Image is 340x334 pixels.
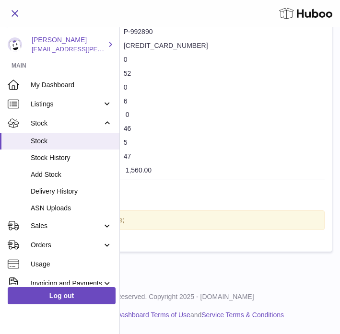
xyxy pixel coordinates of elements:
[15,152,325,166] td: 47
[8,287,116,304] a: Log out
[8,37,22,52] img: horia@orea.uk
[77,311,190,319] a: Website and Dashboard Terms of Use
[31,279,102,288] span: Invoicing and Payments
[8,292,332,301] p: All Rights Reserved. Copyright 2025 - [DOMAIN_NAME]
[31,260,112,269] span: Usage
[15,138,325,152] td: 5
[32,35,106,54] div: [PERSON_NAME]
[15,83,325,97] td: 0
[31,100,102,109] span: Listings
[124,41,325,50] dd: [CREDIT_CARD_NUMBER]
[74,311,284,320] li: and
[201,311,284,319] a: Service Terms & Conditions
[31,137,112,146] span: Stock
[15,55,325,69] td: 0
[31,187,112,196] span: Delivery History
[31,81,112,90] span: My Dashboard
[31,170,112,179] span: Add Stock
[31,153,112,162] span: Stock History
[32,45,188,53] span: [EMAIL_ADDRESS][PERSON_NAME][DOMAIN_NAME]
[31,119,102,128] span: Stock
[31,241,102,250] span: Orders
[15,97,325,111] td: 6
[15,185,325,196] strong: Description
[15,196,325,206] div: Sense Carafe 300ml
[126,166,152,174] span: 1,560.00
[31,204,112,213] span: ASN Uploads
[126,111,129,118] span: 0
[15,124,325,138] td: 46
[124,27,325,36] dd: P-992890
[15,210,325,230] div: Variation:
[31,221,102,230] span: Sales
[15,69,325,83] td: 52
